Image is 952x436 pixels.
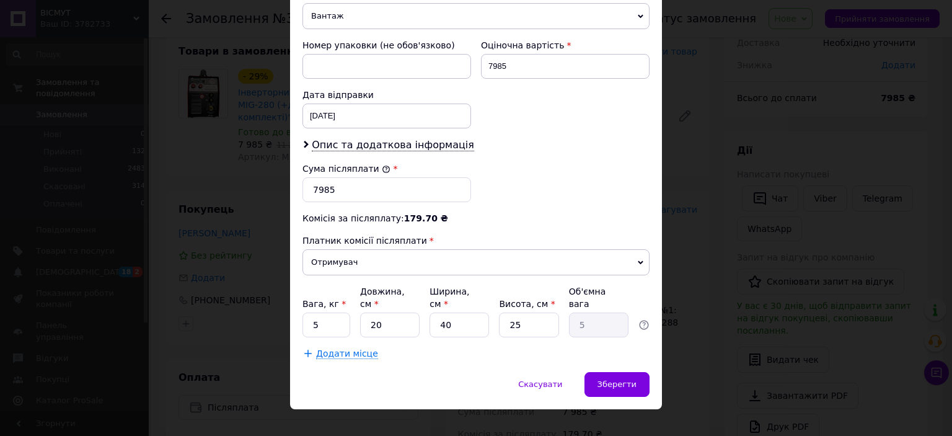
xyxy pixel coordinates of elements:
[312,139,474,151] span: Опис та додаткова інформація
[302,236,427,246] span: Платник комісії післяплати
[404,213,448,223] span: 179.70 ₴
[302,212,650,225] div: Комісія за післяплату:
[518,380,562,389] span: Скасувати
[316,349,378,359] span: Додати місце
[302,39,471,51] div: Номер упаковки (не обов'язково)
[430,287,469,309] label: Ширина, см
[481,39,650,51] div: Оціночна вартість
[360,287,405,309] label: Довжина, см
[302,89,471,101] div: Дата відправки
[302,299,346,309] label: Вага, кг
[597,380,637,389] span: Зберегти
[499,299,555,309] label: Висота, см
[302,3,650,29] span: Вантаж
[302,164,390,174] label: Сума післяплати
[302,249,650,275] span: Отримувач
[569,285,628,310] div: Об'ємна вага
